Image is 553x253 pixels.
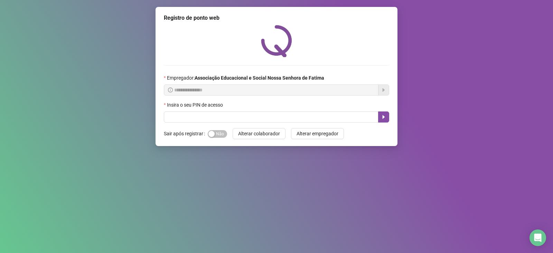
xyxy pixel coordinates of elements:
div: Open Intercom Messenger [529,229,546,246]
label: Sair após registrar [164,128,208,139]
span: Alterar empregador [297,130,338,137]
span: Empregador : [167,74,324,82]
label: Insira o seu PIN de acesso [164,101,227,109]
div: Registro de ponto web [164,14,389,22]
strong: Associação Educacional e Social Nossa Senhora de Fatima [195,75,324,81]
span: caret-right [381,114,386,120]
button: Alterar colaborador [233,128,285,139]
button: Alterar empregador [291,128,344,139]
img: QRPoint [261,25,292,57]
span: Alterar colaborador [238,130,280,137]
span: info-circle [168,88,173,92]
